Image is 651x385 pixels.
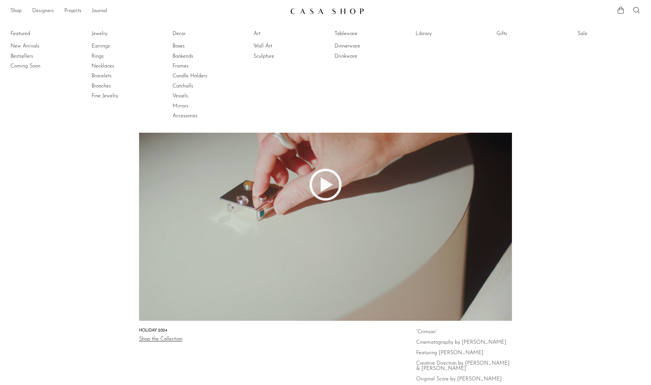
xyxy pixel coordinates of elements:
[497,29,546,41] ul: Gifts
[92,53,141,60] a: Rings
[416,29,465,41] ul: Library
[335,29,384,61] ul: Tableware
[92,92,141,100] a: Fine Jewelry
[10,6,285,17] ul: NEW HEADER MENU
[173,112,222,120] a: Accessories
[416,30,465,37] a: Library
[578,30,627,37] a: Sale
[92,29,141,101] ul: Jewelry
[416,376,512,382] p: Original Score by [PERSON_NAME]
[335,53,384,60] a: Drinkware
[92,43,141,50] a: Earrings
[254,29,303,61] ul: Art
[139,328,167,334] h3: Holiday 2024
[335,30,384,37] a: Tableware
[173,83,222,90] a: Catchalls
[173,29,222,121] ul: Decor
[92,72,141,80] a: Bracelets
[578,29,627,41] ul: Sale
[10,53,60,60] a: Bestsellers
[416,361,512,371] p: Creative Direction by [PERSON_NAME] & [PERSON_NAME]
[92,7,107,15] a: Journal
[10,6,285,17] nav: Desktop navigation
[497,30,546,37] a: Gifts
[10,63,60,70] a: Coming Soon
[416,340,512,356] p: Cinematography by [PERSON_NAME] Featuring [PERSON_NAME]
[139,337,182,342] a: Shop the Collection
[254,43,303,50] a: Wall Art
[173,92,222,100] a: Vessels
[254,30,303,37] a: Art
[10,41,60,71] ul: Featured
[254,53,303,60] a: Sculpture
[173,72,222,80] a: Candle Holders
[92,30,141,37] a: Jewelry
[173,53,222,60] a: Bookends
[10,7,22,15] a: Shop
[92,83,141,90] a: Brooches
[10,43,60,50] a: New Arrivals
[92,63,141,70] a: Necklaces
[32,7,54,15] a: Designers
[416,329,512,335] p: “Crimson”
[173,103,222,110] a: Mirrors
[64,7,81,15] a: Projects
[173,30,222,37] a: Decor
[173,43,222,50] a: Boxes
[335,43,384,50] a: Dinnerware
[173,63,222,70] a: Frames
